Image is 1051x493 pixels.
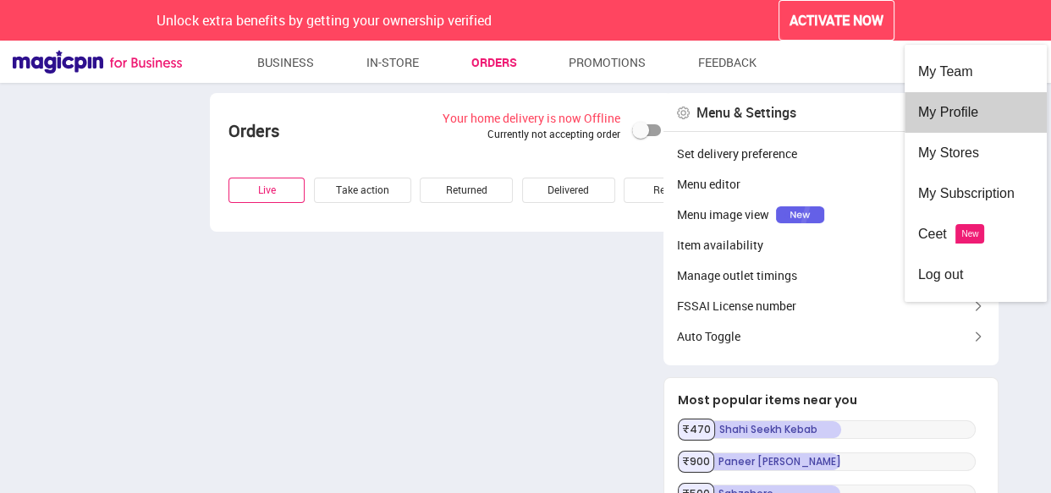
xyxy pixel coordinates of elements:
[706,452,976,471] p: Paneer [PERSON_NAME]
[918,214,1033,255] div: Ceet
[624,178,721,203] div: Rejected
[677,206,769,223] span: Menu image view
[776,206,824,223] img: YflcK9-LCSVd7asiAMa6OG5Soj5G5oEY0VBTal2rwWujBQGMsMz-DBXfVvVxTP2yk3H6lAgU7BDdntlYDw6IrSbiFq3a0-_NW...
[663,291,999,321] div: FSSAI License number
[366,47,419,78] a: In-store
[157,11,492,30] span: Unlock extra benefits by getting your ownership verified
[961,214,978,255] div: New
[918,255,1033,295] div: Log out
[790,11,883,30] span: ACTIVATE NOW
[470,47,516,78] a: Orders
[420,178,513,203] div: Returned
[707,420,976,439] p: Shahi Seekh Kebab
[918,173,1033,214] div: My Subscription
[522,178,615,203] div: Delivered
[228,178,305,203] div: Live
[228,119,421,144] div: Orders
[696,103,796,123] div: Menu & Settings
[663,260,999,291] div: Manage outlet timings
[569,47,646,78] a: Promotions
[918,92,1033,133] div: My Profile
[314,178,411,203] div: Take action
[663,169,999,200] div: Menu editor
[678,392,977,408] p: Most popular items near you
[678,451,714,473] p: ₹ 900
[918,52,1033,92] div: My Team
[918,133,1033,173] div: My Stores
[971,328,985,345] img: brown-left-arrow.fb4dc0c6.svg
[443,127,620,141] div: Currently not accepting order
[663,321,999,352] div: Auto Toggle
[13,50,182,74] img: Magicpin
[663,139,999,169] div: Set delivery preference
[677,107,690,119] img: home-delivery-settings-gear-icon.8147a7ec.svg
[698,47,757,78] a: Feedback
[257,47,314,78] a: Business
[678,419,715,441] p: ₹ 470
[443,110,620,127] div: Your home delivery is now Offline
[663,230,999,260] div: Item availability
[971,298,985,315] img: brown-left-arrow.fb4dc0c6.svg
